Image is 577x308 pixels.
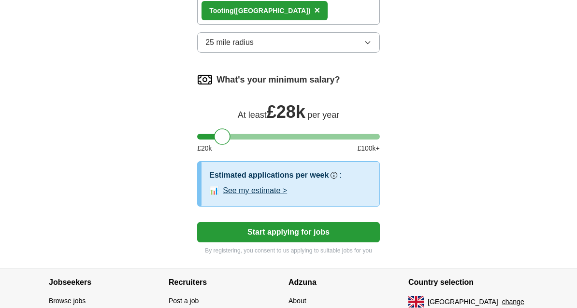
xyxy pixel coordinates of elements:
[307,110,339,120] span: per year
[197,246,380,255] p: By registering, you consent to us applying to suitable jobs for you
[314,5,320,15] span: ×
[238,110,267,120] span: At least
[197,72,213,87] img: salary.png
[223,185,287,196] button: See my estimate >
[216,73,340,86] label: What's your minimum salary?
[233,7,310,14] span: ([GEOGRAPHIC_DATA])
[502,297,524,307] button: change
[408,296,424,308] img: UK flag
[267,102,305,122] span: £ 28k
[205,37,254,48] span: 25 mile radius
[288,297,306,305] a: About
[197,143,212,154] span: £ 20 k
[209,6,310,16] div: ing
[428,297,498,307] span: [GEOGRAPHIC_DATA]
[209,7,223,14] strong: Toot
[169,297,199,305] a: Post a job
[197,222,380,242] button: Start applying for jobs
[339,169,341,181] h3: :
[197,32,380,53] button: 25 mile radius
[408,269,528,296] h4: Country selection
[209,185,219,196] span: 📊
[314,3,320,18] button: ×
[209,169,329,181] h3: Estimated applications per week
[49,297,86,305] a: Browse jobs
